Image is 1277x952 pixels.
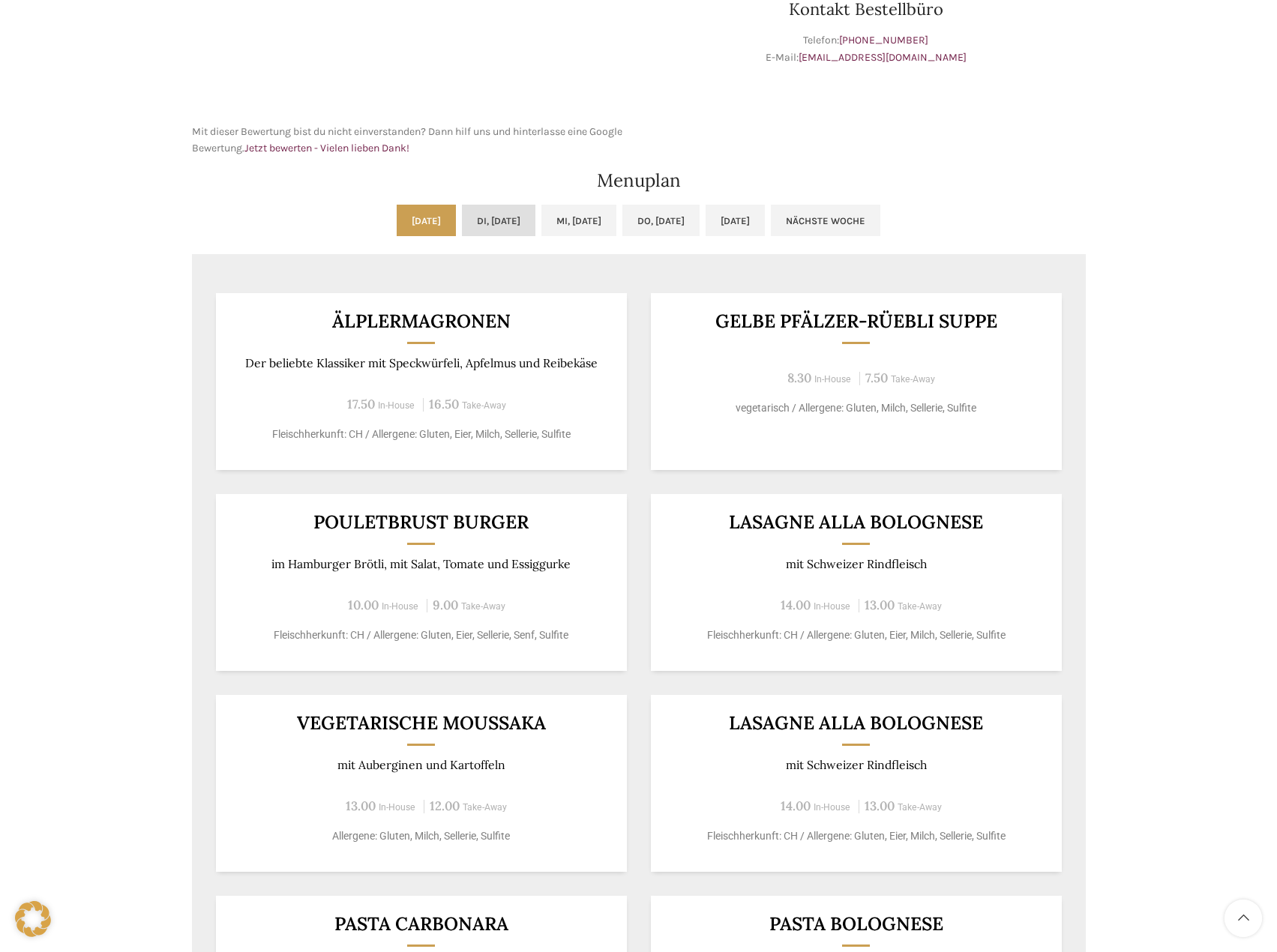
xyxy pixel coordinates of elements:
span: 8.30 [787,370,811,386]
span: In-House [814,374,851,385]
p: mit Schweizer Rindfleisch [669,557,1043,571]
a: [DATE] [706,205,765,236]
a: [DATE] [397,205,456,236]
a: Nächste Woche [771,205,880,236]
p: mit Schweizer Rindfleisch [669,758,1043,772]
span: 14.00 [781,798,811,814]
span: 16.50 [429,396,459,412]
span: Take-Away [462,400,506,411]
p: Fleischherkunft: CH / Allergene: Gluten, Eier, Milch, Sellerie, Sulfite [669,828,1043,844]
a: Di, [DATE] [462,205,535,236]
p: mit Auberginen und Kartoffeln [234,758,608,772]
span: In-House [378,400,415,411]
h3: Pouletbrust Burger [234,513,608,531]
span: Take-Away [898,601,942,612]
p: Fleischherkunft: CH / Allergene: Gluten, Eier, Sellerie, Senf, Sulfite [234,627,608,643]
span: Take-Away [891,374,935,385]
h3: Kontakt Bestellbüro [646,1,1086,17]
span: 9.00 [433,597,458,613]
span: In-House [382,601,418,612]
p: im Hamburger Brötli, mit Salat, Tomate und Essiggurke [234,557,608,571]
a: Mi, [DATE] [541,205,616,236]
a: Do, [DATE] [622,205,700,236]
span: 14.00 [781,597,811,613]
h2: Menuplan [192,172,1086,190]
h3: Gelbe Pfälzer-Rüebli Suppe [669,312,1043,331]
h3: LASAGNE ALLA BOLOGNESE [669,513,1043,531]
p: Fleischherkunft: CH / Allergene: Gluten, Eier, Milch, Sellerie, Sulfite [234,427,608,442]
p: Allergene: Gluten, Milch, Sellerie, Sulfite [234,828,608,844]
span: In-House [379,802,415,813]
h3: Pasta Carbonara [234,915,608,933]
span: 13.00 [346,798,376,814]
p: Der beliebte Klassiker mit Speckwürfeli, Apfelmus und Reibekäse [234,356,608,370]
span: Take-Away [461,601,505,612]
h3: Pasta Bolognese [669,915,1043,933]
span: 12.00 [430,798,460,814]
a: Jetzt bewerten - Vielen lieben Dank! [244,142,409,154]
span: 13.00 [865,798,895,814]
a: [EMAIL_ADDRESS][DOMAIN_NAME] [799,51,967,64]
p: Telefon: E-Mail: [646,32,1086,66]
span: 7.50 [865,370,888,386]
span: 10.00 [348,597,379,613]
h3: Älplermagronen [234,312,608,331]
span: Take-Away [898,802,942,813]
span: 13.00 [865,597,895,613]
a: Scroll to top button [1225,900,1262,937]
h3: Lasagne alla Bolognese [669,714,1043,732]
span: In-House [814,802,850,813]
span: Take-Away [463,802,507,813]
p: vegetarisch / Allergene: Gluten, Milch, Sellerie, Sulfite [669,400,1043,416]
span: 17.50 [347,396,375,412]
h3: Vegetarische Moussaka [234,714,608,732]
span: In-House [814,601,850,612]
p: Fleischherkunft: CH / Allergene: Gluten, Eier, Milch, Sellerie, Sulfite [669,627,1043,643]
p: Mit dieser Bewertung bist du nicht einverstanden? Dann hilf uns und hinterlasse eine Google Bewer... [192,124,631,157]
a: [PHONE_NUMBER] [839,34,928,46]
